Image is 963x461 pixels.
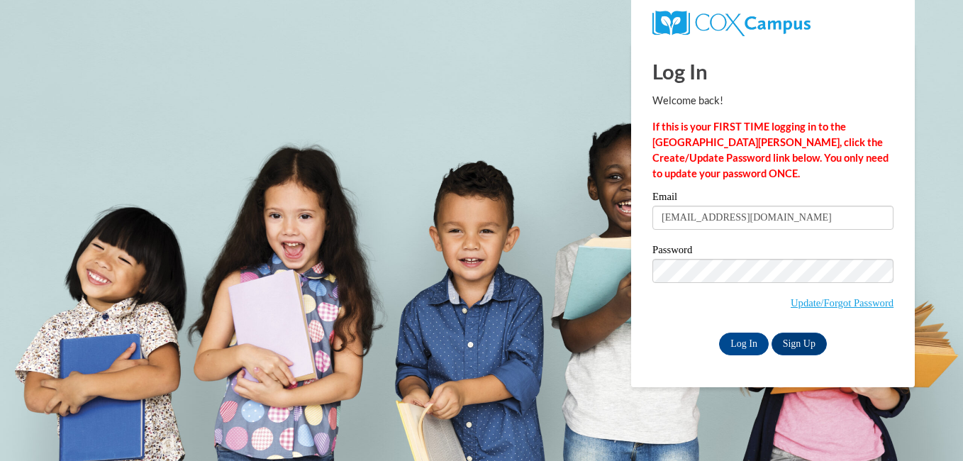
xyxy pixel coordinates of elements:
a: Sign Up [772,333,827,355]
h1: Log In [652,57,894,86]
a: Update/Forgot Password [791,297,894,309]
label: Email [652,191,894,206]
p: Welcome back! [652,93,894,109]
input: Log In [719,333,769,355]
label: Password [652,245,894,259]
img: COX Campus [652,11,811,36]
strong: If this is your FIRST TIME logging in to the [GEOGRAPHIC_DATA][PERSON_NAME], click the Create/Upd... [652,121,889,179]
a: COX Campus [652,16,811,28]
